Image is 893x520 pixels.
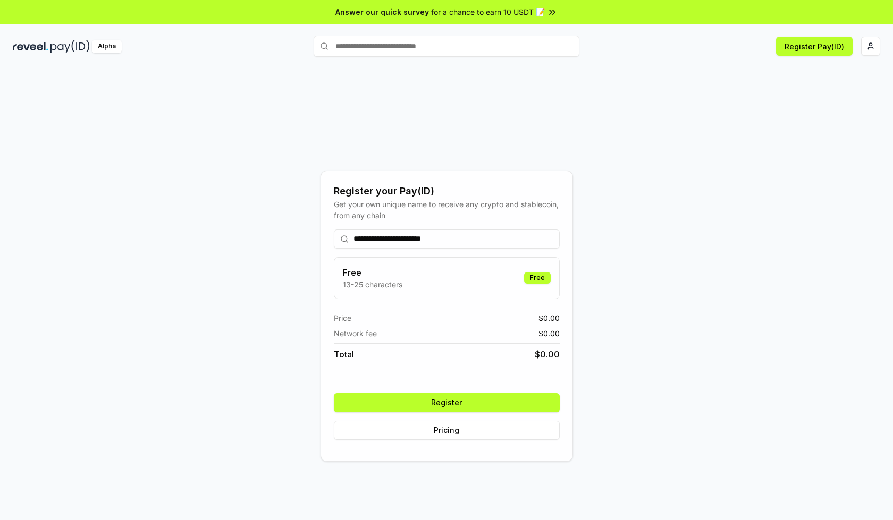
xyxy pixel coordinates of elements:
span: Network fee [334,328,377,339]
button: Register [334,393,560,412]
span: $ 0.00 [538,312,560,323]
img: reveel_dark [13,40,48,53]
h3: Free [343,266,402,279]
span: $ 0.00 [538,328,560,339]
button: Pricing [334,421,560,440]
div: Free [524,272,551,284]
span: Total [334,348,354,361]
span: Answer our quick survey [335,6,429,18]
img: pay_id [50,40,90,53]
span: $ 0.00 [535,348,560,361]
span: Price [334,312,351,323]
p: 13-25 characters [343,279,402,290]
div: Register your Pay(ID) [334,184,560,199]
button: Register Pay(ID) [776,37,853,56]
div: Alpha [92,40,122,53]
div: Get your own unique name to receive any crypto and stablecoin, from any chain [334,199,560,221]
span: for a chance to earn 10 USDT 📝 [431,6,545,18]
